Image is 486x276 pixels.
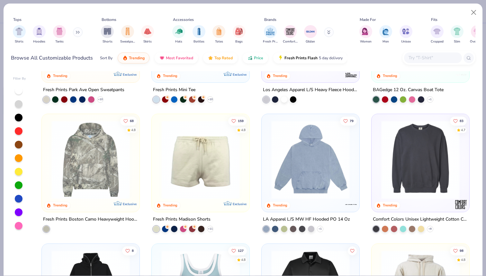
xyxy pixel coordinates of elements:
img: Comfort Colors logo [454,198,467,211]
img: Bottles Image [195,28,203,35]
div: filter for Shorts [101,25,114,44]
button: filter button [304,25,317,44]
span: Hoodies [33,39,45,44]
img: 0b36415c-0ef8-46e2-923f-33ab1d72e329 [243,120,328,199]
span: + 11 [208,227,213,231]
img: Bags Image [235,28,242,35]
div: filter for Skirts [141,25,154,44]
img: Slim Image [454,28,461,35]
button: filter button [101,25,114,44]
div: filter for Comfort Colors [283,25,298,44]
span: 5 day delivery [319,54,343,62]
div: filter for Unisex [400,25,412,44]
span: 83 [460,119,464,123]
button: filter button [431,25,444,44]
span: Tanks [55,39,64,44]
button: filter button [263,25,278,44]
img: Oversized Image [473,28,481,35]
img: Comfort Colors Image [285,27,295,36]
span: Bottles [194,39,204,44]
button: Like [122,246,137,255]
button: Like [348,246,357,255]
span: Exclusive [233,72,247,76]
span: Skirts [143,39,152,44]
div: Fresh Prints Park Ave Open Sweatpants [43,86,124,94]
img: most_fav.gif [159,55,165,61]
img: Sweatpants Image [124,28,131,35]
img: Shirts Image [15,28,23,35]
span: Totes [215,39,223,44]
span: Sweatpants [120,39,135,44]
button: Trending [118,52,149,63]
div: LA Apparel L/S MW HF Hooded PO 14 Oz [263,215,350,224]
div: Fresh Prints Madison Shorts [153,215,211,224]
div: filter for Bottles [193,25,205,44]
img: 28bc0d45-805b-48d6-b7de-c789025e6b70 [48,120,133,199]
img: 87e880e6-b044-41f2-bd6d-2f16fa336d36 [268,120,353,199]
div: Filter By [13,76,26,81]
button: filter button [379,25,392,44]
button: filter button [193,25,205,44]
div: Fresh Prints Mini Tee [153,86,195,94]
span: Fresh Prints [263,39,278,44]
span: Price [254,55,263,61]
div: filter for Men [379,25,392,44]
span: Unisex [401,39,411,44]
span: 98 [460,249,464,252]
img: Unisex Image [402,28,410,35]
span: Comfort Colors [283,39,298,44]
span: Shirts [15,39,23,44]
img: Skirts Image [144,28,151,35]
span: Gildan [306,39,315,44]
span: 79 [350,119,354,123]
span: + 10 [208,97,213,101]
button: Like [228,246,247,255]
div: filter for Bags [233,25,246,44]
img: TopRated.gif [208,55,213,61]
img: Los Angeles Apparel logo [345,68,357,81]
span: Exclusive [233,202,247,206]
div: filter for Totes [212,25,225,44]
div: Bottoms [102,17,116,23]
div: Brands [264,17,276,23]
button: filter button [451,25,464,44]
button: filter button [33,25,46,44]
span: Women [360,39,372,44]
img: BAGedge logo [454,68,467,81]
span: Cropped [431,39,444,44]
span: Fresh Prints Flash [284,55,318,61]
button: Like [340,117,357,126]
span: Oversized [470,39,484,44]
span: Slim [454,39,460,44]
img: 57e454c6-5c1c-4246-bc67-38b41f84003c [158,120,243,199]
img: Cropped Image [433,28,441,35]
div: 4.8 [131,128,136,133]
span: 159 [238,119,244,123]
span: Shorts [103,39,113,44]
button: filter button [120,25,135,44]
div: Made For [360,17,376,23]
span: 8 [132,249,134,252]
div: Sort By [100,55,113,61]
button: filter button [13,25,26,44]
div: filter for Tanks [53,25,66,44]
span: + 10 [98,97,103,101]
img: trending.gif [122,55,128,61]
div: filter for Oversized [470,25,484,44]
div: 4.8 [241,128,246,133]
img: Hats Image [175,28,183,35]
div: filter for Fresh Prints [263,25,278,44]
div: Los Angeles Apparel L/S Heavy Fleece Hoodie Po 14 Oz [263,86,358,94]
button: Like [228,117,247,126]
img: 92253b97-214b-4b5a-8cde-29cfb8752a47 [378,120,463,199]
span: Most Favorited [166,55,193,61]
span: Men [382,39,389,44]
div: filter for Cropped [431,25,444,44]
div: 4.8 [241,257,246,262]
button: Like [121,117,137,126]
img: Women Image [362,28,369,35]
button: Price [243,52,268,63]
div: filter for Women [359,25,372,44]
span: Top Rated [214,55,233,61]
div: filter for Slim [451,25,464,44]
